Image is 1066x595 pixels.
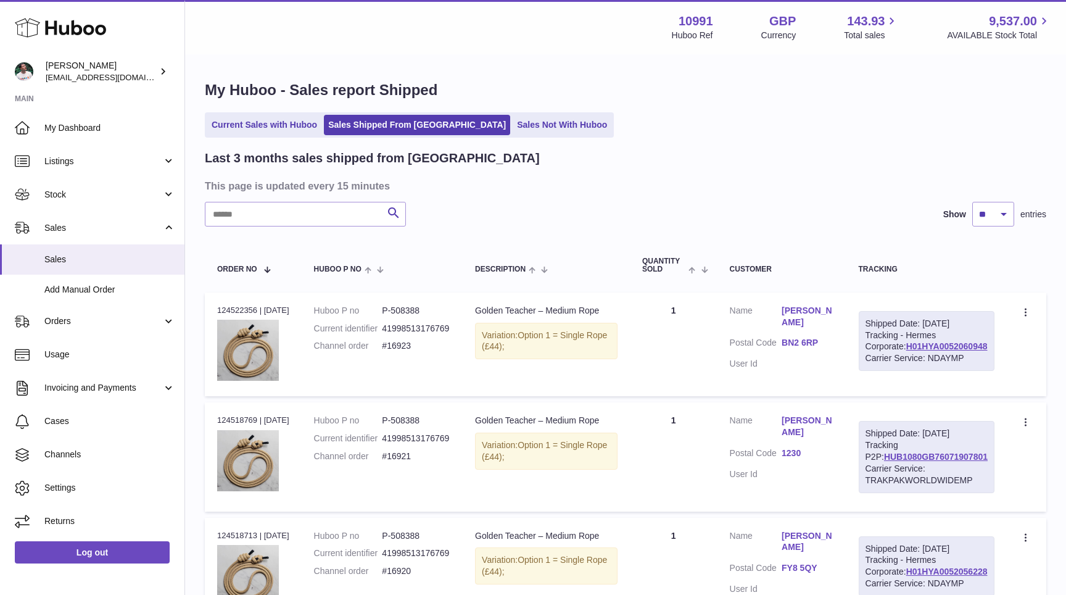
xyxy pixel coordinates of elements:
img: 109911711102352.png [217,320,279,381]
div: Golden Teacher – Medium Rope [475,305,618,317]
dt: User Id [730,358,782,370]
span: Option 1 = Single Rope (£44); [482,330,607,352]
div: 124518713 | [DATE] [217,530,289,541]
a: Sales Shipped From [GEOGRAPHIC_DATA] [324,115,510,135]
dt: Current identifier [314,433,382,444]
span: Add Manual Order [44,284,175,296]
dt: Huboo P no [314,305,382,317]
dd: P-508388 [382,530,450,542]
div: Currency [761,30,796,41]
dt: Channel order [314,340,382,352]
span: Option 1 = Single Rope (£44); [482,555,607,576]
dd: #16921 [382,451,450,462]
span: Usage [44,349,175,360]
div: Shipped Date: [DATE] [866,428,988,439]
h3: This page is updated every 15 minutes [205,179,1043,193]
a: BN2 6RP [782,337,833,349]
a: [PERSON_NAME] [782,305,833,328]
div: Huboo Ref [672,30,713,41]
dt: Channel order [314,565,382,577]
dt: Postal Code [730,337,782,352]
h1: My Huboo - Sales report Shipped [205,80,1046,100]
span: Channels [44,449,175,460]
div: 124518769 | [DATE] [217,415,289,426]
span: AVAILABLE Stock Total [947,30,1051,41]
strong: 10991 [679,13,713,30]
div: Carrier Service: TRAKPAKWORLDWIDEMP [866,463,988,486]
div: Tracking P2P: [859,421,994,493]
div: Variation: [475,323,618,360]
a: [PERSON_NAME] [782,530,833,554]
dd: P-508388 [382,415,450,426]
dd: 41998513176769 [382,323,450,335]
strong: GBP [769,13,796,30]
span: Sales [44,222,162,234]
div: Tracking - Hermes Corporate: [859,311,994,372]
span: Listings [44,156,162,167]
img: timshieff@gmail.com [15,62,33,81]
span: Sales [44,254,175,265]
a: 1230 [782,447,833,459]
dt: Huboo P no [314,530,382,542]
a: [PERSON_NAME] [782,415,833,438]
span: Settings [44,482,175,494]
td: 1 [630,402,717,511]
a: H01HYA0052056228 [906,567,988,576]
a: H01HYA0052060948 [906,341,988,351]
dt: Current identifier [314,323,382,335]
a: Current Sales with Huboo [207,115,321,135]
div: Tracking [859,265,994,273]
div: Variation: [475,433,618,470]
dt: Huboo P no [314,415,382,426]
dd: #16923 [382,340,450,352]
span: Quantity Sold [642,257,685,273]
span: Stock [44,189,162,201]
span: Orders [44,315,162,327]
span: Order No [217,265,257,273]
td: 1 [630,293,717,396]
span: entries [1020,209,1046,220]
dt: Current identifier [314,547,382,559]
div: Shipped Date: [DATE] [866,543,988,555]
div: Golden Teacher – Medium Rope [475,415,618,426]
dd: 41998513176769 [382,433,450,444]
div: Shipped Date: [DATE] [866,318,988,330]
a: FY8 5QY [782,562,833,574]
div: 124522356 | [DATE] [217,305,289,316]
dd: #16920 [382,565,450,577]
span: [EMAIL_ADDRESS][DOMAIN_NAME] [46,72,181,82]
div: Variation: [475,547,618,585]
dt: Postal Code [730,562,782,577]
span: 9,537.00 [989,13,1037,30]
dt: Name [730,530,782,557]
span: Invoicing and Payments [44,382,162,394]
dt: User Id [730,468,782,480]
div: Golden Teacher – Medium Rope [475,530,618,542]
a: HUB1080GB76071907801 [884,452,988,462]
dt: Name [730,305,782,331]
span: Huboo P no [314,265,362,273]
span: Total sales [844,30,899,41]
span: Description [475,265,526,273]
a: Log out [15,541,170,564]
dt: Postal Code [730,447,782,462]
span: Option 1 = Single Rope (£44); [482,440,607,462]
dt: User Id [730,583,782,595]
div: Customer [730,265,834,273]
label: Show [943,209,966,220]
div: [PERSON_NAME] [46,60,157,83]
a: 9,537.00 AVAILABLE Stock Total [947,13,1051,41]
a: Sales Not With Huboo [513,115,611,135]
span: Cases [44,415,175,427]
dd: P-508388 [382,305,450,317]
img: 109911711102352.png [217,430,279,491]
h2: Last 3 months sales shipped from [GEOGRAPHIC_DATA] [205,150,540,167]
dt: Name [730,415,782,441]
div: Carrier Service: NDAYMP [866,578,988,589]
dt: Channel order [314,451,382,462]
span: Returns [44,515,175,527]
span: 143.93 [847,13,885,30]
a: 143.93 Total sales [844,13,899,41]
dd: 41998513176769 [382,547,450,559]
span: My Dashboard [44,122,175,134]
